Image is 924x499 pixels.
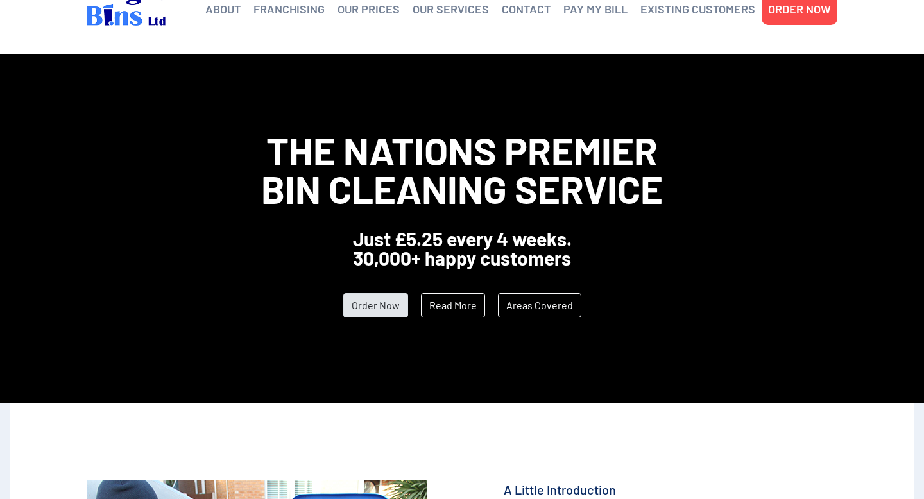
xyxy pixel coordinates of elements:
[504,480,837,498] h4: A Little Introduction
[343,293,408,317] a: Order Now
[421,293,485,317] a: Read More
[498,293,581,317] a: Areas Covered
[261,127,663,212] span: The Nations Premier Bin Cleaning Service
